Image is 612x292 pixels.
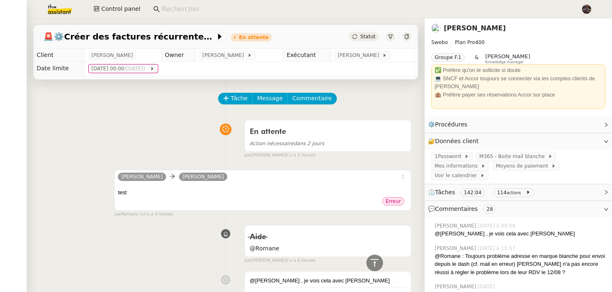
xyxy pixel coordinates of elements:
[435,189,455,195] span: Tâches
[435,283,478,290] span: [PERSON_NAME]
[483,205,496,213] nz-tag: 28
[118,188,408,197] div: test
[582,5,591,14] img: 2af2e8ed-4e7a-4339-b054-92d163d57814
[287,93,337,104] button: Commentaire
[435,91,602,99] div: 🏨 Préfère payer ses réservations Accor sur place
[250,141,294,146] span: Action nécessaire
[435,222,478,230] span: [PERSON_NAME]
[114,211,121,218] span: par
[425,133,612,149] div: 🔐Données client
[250,233,266,241] span: Aide
[478,283,497,290] span: [DATE]
[435,162,481,170] span: Mes informations
[244,257,251,264] span: par
[101,4,140,14] span: Control panel
[252,93,288,104] button: Message
[250,244,406,253] span: @Romane
[244,152,315,159] small: [PERSON_NAME]
[89,3,145,15] button: Control panel
[239,35,269,40] div: En attente
[425,116,612,133] div: ⚙️Procédures
[360,34,376,40] span: Statut
[478,222,517,230] span: [DATE] à 09:09
[162,4,572,15] input: Rechercher
[475,40,485,45] span: 400
[250,141,324,146] span: dans 2 jours
[435,171,480,180] span: Voir le calendrier
[33,49,85,62] td: Client
[478,245,517,252] span: [DATE] à 15:57
[43,32,54,42] span: 🚨
[435,66,602,74] div: ✅ Préfère qu'on le sollicite si doute
[485,60,524,64] span: Knowledge manager
[496,162,551,170] span: Moyens de paiement
[431,40,448,45] span: Swebo
[231,94,248,103] span: Tâche
[292,94,332,103] span: Commentaire
[475,53,478,64] span: &
[250,277,406,285] div: @[PERSON_NAME] , je vois cela avec [PERSON_NAME]
[455,40,475,45] span: Plan Pro
[33,62,85,75] td: Date limite
[435,121,468,128] span: Procédures
[431,24,440,33] img: users%2F8F3ae0CdRNRxLT9M8DTLuFZT1wq1%2Favatar%2F8d3ba6ea-8103-41c2-84d4-2a4cca0cf040
[92,51,133,59] span: [PERSON_NAME]
[435,245,478,252] span: [PERSON_NAME]
[218,93,253,104] button: Tâche
[250,128,286,136] span: En attente
[425,184,612,200] div: ⏲️Tâches 142:04 114actions
[497,190,507,195] span: 114
[435,74,602,91] div: 💻 SNCF et Accor toujours se connecter via les comptes clients de [PERSON_NAME]
[143,211,173,218] span: il y a 3 heures
[485,53,530,64] app-user-label: Knowledge manager
[428,189,537,195] span: ⏲️
[114,211,172,218] small: Romane V.
[244,257,315,264] small: [PERSON_NAME]
[283,49,331,62] td: Exécutant
[435,205,478,212] span: Commentaires
[485,53,530,59] span: [PERSON_NAME]
[444,24,506,32] a: [PERSON_NAME]
[179,173,227,181] a: [PERSON_NAME]
[43,32,216,41] span: ⚙️Créer des factures récurrentes mensuelles
[435,138,479,144] span: Données client
[428,205,500,212] span: 💬
[431,53,465,62] nz-tag: Groupe F.1
[286,152,315,159] span: il y a 5 heures
[435,230,605,238] div: @[PERSON_NAME] , je vois cela avec [PERSON_NAME]
[386,198,401,204] span: Erreur
[460,188,485,197] nz-tag: 142:04
[92,64,150,73] span: [DATE] 00:00
[479,152,548,161] span: M365 - Boite mail blanche
[257,94,283,103] span: Message
[202,51,247,59] span: [PERSON_NAME]
[338,51,382,59] span: [PERSON_NAME]
[435,152,464,161] span: 1Password
[507,191,521,195] small: actions
[124,66,147,72] span: ([DATE])
[425,201,612,217] div: 💬Commentaires 28
[118,173,166,181] a: [PERSON_NAME]
[286,257,315,264] span: il y a 6 heures
[435,252,605,277] div: @Romane : Toujours problème adresse en marque blanche pour envoi depuis le dash (cf. mail en erre...
[428,136,482,146] span: 🔐
[244,152,251,159] span: par
[161,49,195,62] td: Owner
[428,120,471,129] span: ⚙️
